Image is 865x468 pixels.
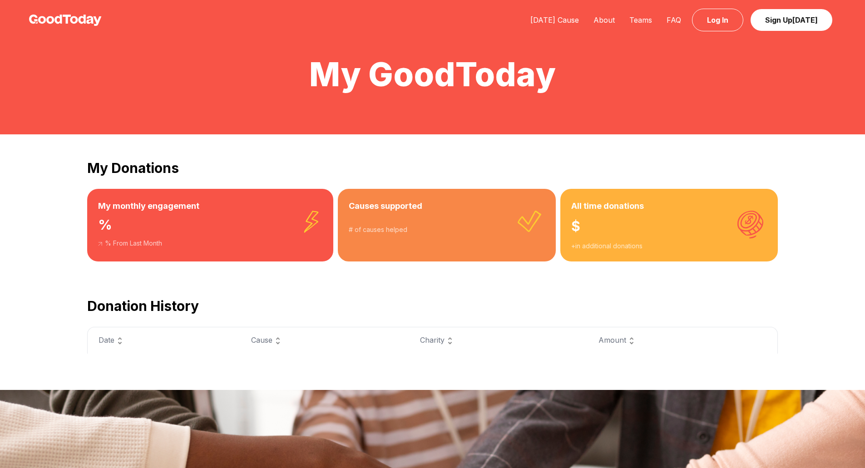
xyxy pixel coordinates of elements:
[98,200,322,212] h3: My monthly engagement
[598,335,766,346] div: Amount
[692,9,743,31] a: Log In
[792,15,818,25] span: [DATE]
[87,298,778,314] h2: Donation History
[29,15,102,26] img: GoodToday
[523,15,586,25] a: [DATE] Cause
[751,9,832,31] a: Sign Up[DATE]
[571,200,767,212] h3: All time donations
[98,212,322,239] div: %
[586,15,622,25] a: About
[98,239,322,248] div: % From Last Month
[99,335,229,346] div: Date
[571,241,767,251] div: + in additional donations
[251,335,398,346] div: Cause
[349,225,545,234] div: # of causes helped
[349,200,545,212] h3: Causes supported
[622,15,659,25] a: Teams
[659,15,688,25] a: FAQ
[87,160,778,176] h2: My Donations
[571,212,767,241] div: $
[420,335,577,346] div: Charity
